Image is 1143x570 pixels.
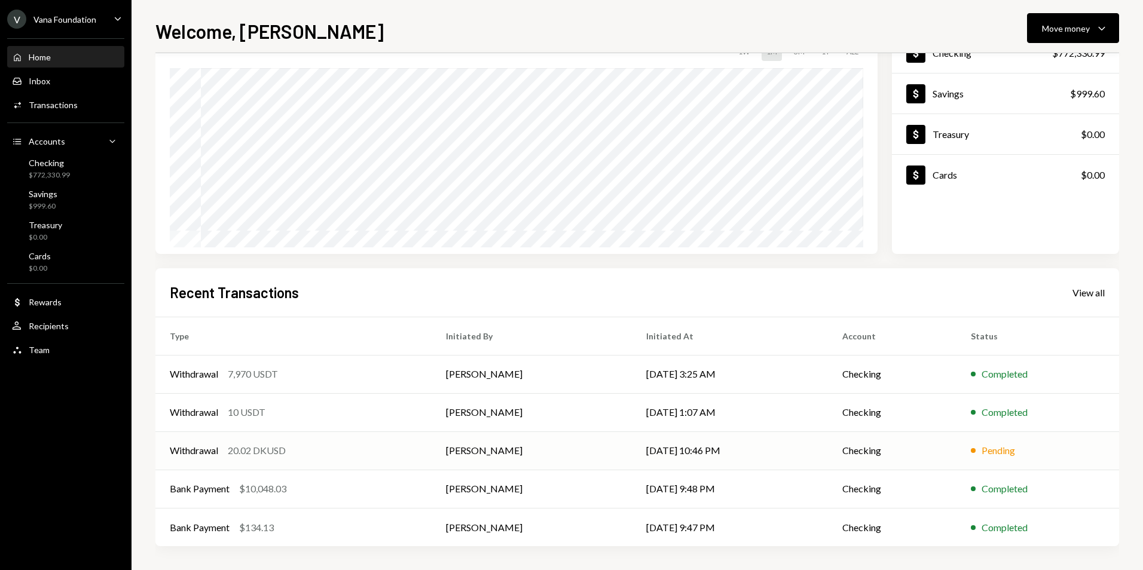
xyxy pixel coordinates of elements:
[982,443,1015,458] div: Pending
[29,100,78,110] div: Transactions
[1072,287,1105,299] div: View all
[892,73,1119,114] a: Savings$999.60
[170,283,299,302] h2: Recent Transactions
[828,317,956,355] th: Account
[7,247,124,276] a: Cards$0.00
[29,297,62,307] div: Rewards
[1072,286,1105,299] a: View all
[29,251,51,261] div: Cards
[933,47,971,59] div: Checking
[933,128,969,140] div: Treasury
[1070,87,1105,101] div: $999.60
[7,46,124,68] a: Home
[7,185,124,214] a: Savings$999.60
[956,317,1119,355] th: Status
[228,405,265,419] div: 10 USDT
[29,76,50,86] div: Inbox
[239,520,274,535] div: $134.13
[228,367,278,381] div: 7,970 USDT
[1081,127,1105,142] div: $0.00
[7,130,124,152] a: Accounts
[1081,168,1105,182] div: $0.00
[632,470,827,508] td: [DATE] 9:48 PM
[432,355,632,393] td: [PERSON_NAME]
[632,317,827,355] th: Initiated At
[29,136,65,146] div: Accounts
[29,232,62,243] div: $0.00
[239,482,286,496] div: $10,048.03
[1052,46,1105,60] div: $772,330.99
[7,315,124,336] a: Recipients
[155,317,432,355] th: Type
[7,70,124,91] a: Inbox
[7,291,124,312] a: Rewards
[828,393,956,431] td: Checking
[632,393,827,431] td: [DATE] 1:07 AM
[892,155,1119,195] a: Cards$0.00
[432,470,632,508] td: [PERSON_NAME]
[29,158,70,168] div: Checking
[982,482,1028,496] div: Completed
[29,345,50,355] div: Team
[1042,22,1090,35] div: Move money
[170,367,218,381] div: Withdrawal
[982,405,1028,419] div: Completed
[432,393,632,431] td: [PERSON_NAME]
[933,88,964,99] div: Savings
[170,405,218,419] div: Withdrawal
[33,14,96,24] div: Vana Foundation
[29,321,69,331] div: Recipients
[632,431,827,470] td: [DATE] 10:46 PM
[29,263,51,274] div: $0.00
[828,355,956,393] td: Checking
[432,431,632,470] td: [PERSON_NAME]
[828,470,956,508] td: Checking
[29,170,70,180] div: $772,330.99
[892,114,1119,154] a: Treasury$0.00
[7,154,124,183] a: Checking$772,330.99
[29,52,51,62] div: Home
[170,520,230,535] div: Bank Payment
[982,520,1028,535] div: Completed
[432,508,632,546] td: [PERSON_NAME]
[933,169,957,180] div: Cards
[29,201,57,212] div: $999.60
[828,508,956,546] td: Checking
[29,189,57,199] div: Savings
[170,443,218,458] div: Withdrawal
[632,508,827,546] td: [DATE] 9:47 PM
[7,339,124,360] a: Team
[29,220,62,230] div: Treasury
[1027,13,1119,43] button: Move money
[170,482,230,496] div: Bank Payment
[7,94,124,115] a: Transactions
[828,431,956,470] td: Checking
[155,19,384,43] h1: Welcome, [PERSON_NAME]
[432,317,632,355] th: Initiated By
[7,10,26,29] div: V
[982,367,1028,381] div: Completed
[632,355,827,393] td: [DATE] 3:25 AM
[228,443,286,458] div: 20.02 DKUSD
[7,216,124,245] a: Treasury$0.00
